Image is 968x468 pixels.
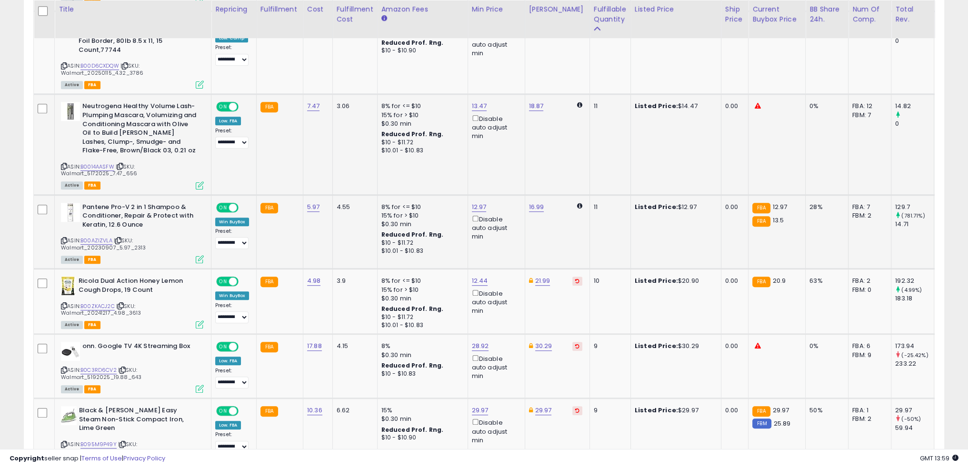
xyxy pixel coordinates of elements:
[381,426,444,434] b: Reduced Prof. Rng.
[217,343,229,351] span: ON
[215,117,241,125] div: Low. FBA
[895,406,934,415] div: 29.97
[852,351,884,359] div: FBM: 9
[215,4,252,14] div: Repricing
[82,342,198,353] b: onn. Google TV 4K Streaming Box
[61,181,83,189] span: All listings currently available for purchase on Amazon
[337,4,373,24] div: Fulfillment Cost
[635,276,678,285] b: Listed Price:
[61,342,204,392] div: ASIN:
[61,342,80,361] img: 31CnDZBXZsL._SL40_.jpg
[381,370,460,378] div: $10 - $10.83
[895,37,934,45] div: 0
[895,203,934,211] div: 129.7
[61,406,77,425] img: 31iQNc5zwJS._SL40_.jpg
[307,4,329,14] div: Cost
[381,434,460,442] div: $10 - $10.90
[381,294,460,303] div: $0.30 min
[594,102,623,110] div: 11
[215,357,241,365] div: Low. FBA
[635,406,714,415] div: $29.97
[635,101,678,110] b: Listed Price:
[852,4,887,24] div: Num of Comp.
[773,216,784,225] span: 13.5
[472,341,489,351] a: 28.92
[752,406,770,417] small: FBA
[307,341,322,351] a: 17.88
[895,294,934,303] div: 183.18
[774,419,791,428] span: 25.89
[61,237,146,251] span: | SKU: Walmart_20230907_5.97_2313
[635,202,678,211] b: Listed Price:
[307,101,320,111] a: 7.47
[381,313,460,321] div: $10 - $11.72
[381,211,460,220] div: 15% for > $10
[123,454,165,463] a: Privacy Policy
[80,237,112,245] a: B00AZIZVLA
[61,19,204,88] div: ASIN:
[381,351,460,359] div: $0.30 min
[852,415,884,423] div: FBM: 2
[809,277,841,285] div: 63%
[260,4,299,14] div: Fulfillment
[307,202,320,212] a: 5.97
[472,113,518,141] div: Disable auto adjust min
[381,406,460,415] div: 15%
[381,14,387,23] small: Amazon Fees.
[472,417,518,445] div: Disable auto adjust min
[725,277,741,285] div: 0.00
[635,341,678,350] b: Listed Price:
[381,111,460,119] div: 15% for > $10
[217,407,229,415] span: ON
[337,406,370,415] div: 6.62
[472,353,518,381] div: Disable auto adjust min
[895,277,934,285] div: 192.32
[752,277,770,287] small: FBA
[773,202,788,211] span: 12.97
[82,203,198,232] b: Pantene Pro-V 2 in 1 Shampoo & Conditioner, Repair & Protect with Keratin, 12.6 Ounce
[84,81,100,89] span: FBA
[852,277,884,285] div: FBA: 2
[895,220,934,229] div: 14.71
[635,277,714,285] div: $20.90
[61,203,204,263] div: ASIN:
[773,406,789,415] span: 29.97
[260,102,278,112] small: FBA
[594,277,623,285] div: 10
[59,4,207,14] div: Title
[61,385,83,393] span: All listings currently available for purchase on Amazon
[381,239,460,247] div: $10 - $11.72
[215,421,241,429] div: Low. FBA
[381,47,460,55] div: $10 - $10.90
[79,406,195,435] b: Black & [PERSON_NAME] Easy Steam Non-Stick Compact Iron, Lime Green
[773,276,786,285] span: 20.9
[381,361,444,369] b: Reduced Prof. Rng.
[381,277,460,285] div: 8% for <= $10
[529,101,544,111] a: 18.87
[852,406,884,415] div: FBA: 1
[215,431,249,453] div: Preset:
[809,342,841,350] div: 0%
[237,343,252,351] span: OFF
[381,220,460,229] div: $0.30 min
[472,101,487,111] a: 13.47
[215,34,248,42] div: Low. Comp
[852,203,884,211] div: FBA: 7
[535,406,552,415] a: 29.97
[61,256,83,264] span: All listings currently available for purchase on Amazon
[61,406,204,466] div: ASIN:
[895,424,934,432] div: 59.94
[895,4,930,24] div: Total Rev.
[217,278,229,286] span: ON
[337,203,370,211] div: 4.55
[381,39,444,47] b: Reduced Prof. Rng.
[381,342,460,350] div: 8%
[237,278,252,286] span: OFF
[337,102,370,110] div: 3.06
[635,102,714,110] div: $14.47
[725,342,741,350] div: 0.00
[635,4,717,14] div: Listed Price
[84,321,100,329] span: FBA
[61,203,80,222] img: 41mIXOtcplL._SL40_.jpg
[535,276,550,286] a: 21.99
